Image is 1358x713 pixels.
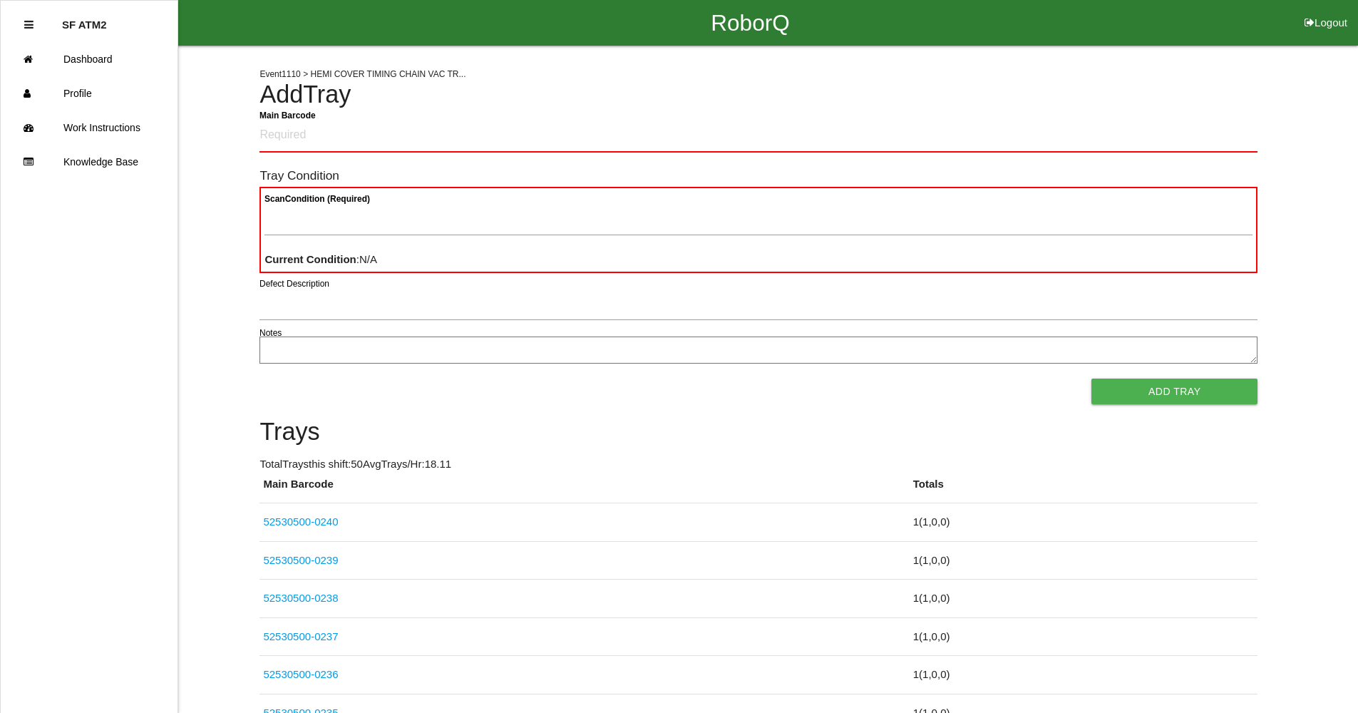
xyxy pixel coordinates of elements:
[259,456,1257,473] p: Total Trays this shift: 50 Avg Trays /Hr: 18.11
[1091,379,1257,404] button: Add Tray
[1,111,178,145] a: Work Instructions
[259,119,1257,153] input: Required
[1,42,178,76] a: Dashboard
[910,476,1258,503] th: Totals
[264,194,370,204] b: Scan Condition (Required)
[263,515,338,528] a: 52530500-0240
[1,145,178,179] a: Knowledge Base
[259,81,1257,108] h4: Add Tray
[263,630,338,642] a: 52530500-0237
[910,656,1258,694] td: 1 ( 1 , 0 , 0 )
[259,327,282,339] label: Notes
[910,617,1258,656] td: 1 ( 1 , 0 , 0 )
[259,110,316,120] b: Main Barcode
[910,580,1258,618] td: 1 ( 1 , 0 , 0 )
[259,419,1257,446] h4: Trays
[24,8,34,42] div: Close
[264,253,356,265] b: Current Condition
[910,541,1258,580] td: 1 ( 1 , 0 , 0 )
[910,503,1258,542] td: 1 ( 1 , 0 , 0 )
[259,169,1257,183] h6: Tray Condition
[264,253,377,265] span: : N/A
[263,554,338,566] a: 52530500-0239
[1,76,178,111] a: Profile
[259,69,465,79] span: Event 1110 > HEMI COVER TIMING CHAIN VAC TR...
[62,8,107,31] p: SF ATM2
[259,277,329,290] label: Defect Description
[259,476,909,503] th: Main Barcode
[263,592,338,604] a: 52530500-0238
[263,668,338,680] a: 52530500-0236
